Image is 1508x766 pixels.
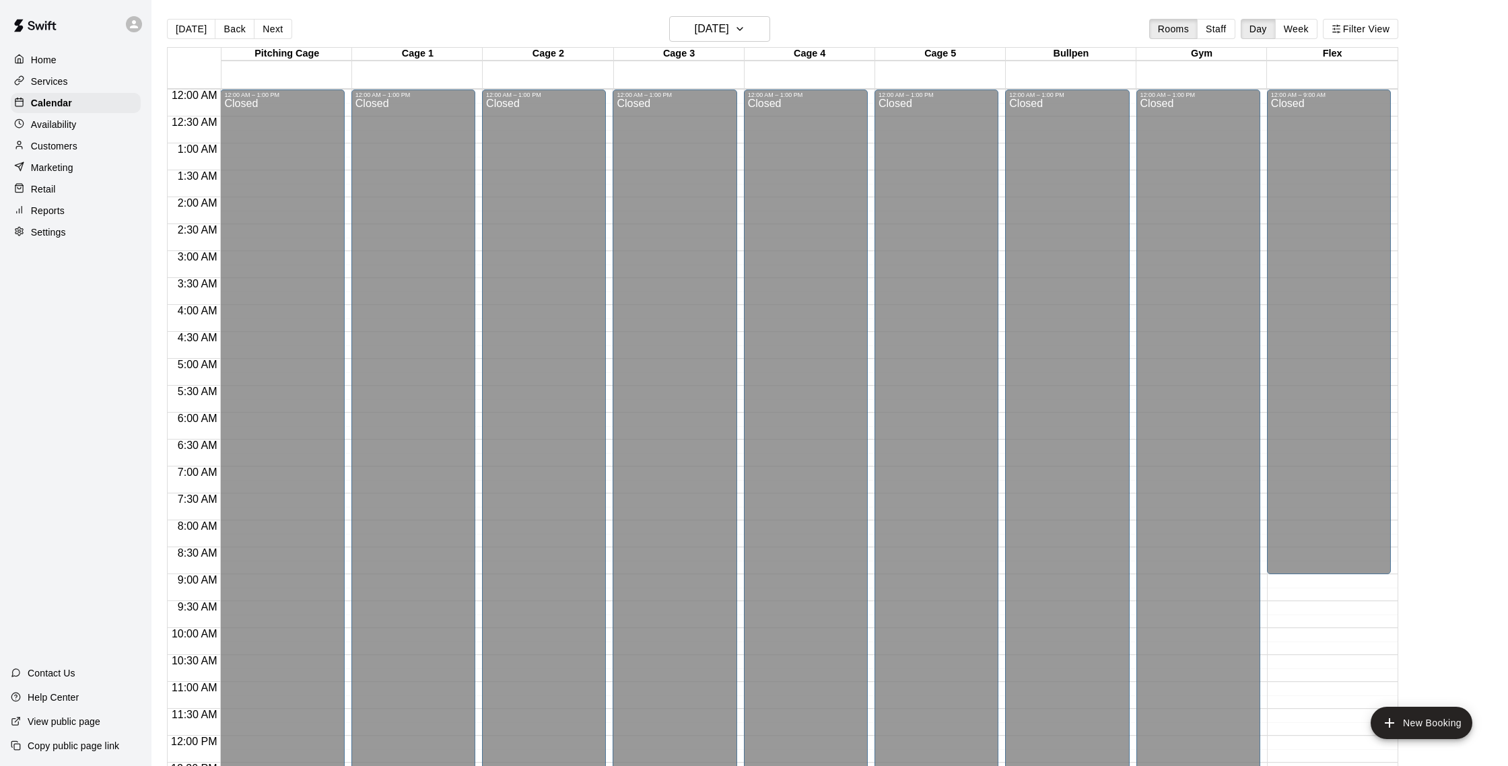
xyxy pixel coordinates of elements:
[28,739,119,753] p: Copy public page link
[215,19,254,39] button: Back
[174,413,221,424] span: 6:00 AM
[486,92,602,98] div: 12:00 AM – 1:00 PM
[174,305,221,316] span: 4:00 AM
[174,224,221,236] span: 2:30 AM
[1267,48,1398,61] div: Flex
[168,628,221,639] span: 10:00 AM
[355,92,471,98] div: 12:00 AM – 1:00 PM
[748,92,864,98] div: 12:00 AM – 1:00 PM
[1271,92,1387,98] div: 12:00 AM – 9:00 AM
[695,20,729,38] h6: [DATE]
[1140,92,1256,98] div: 12:00 AM – 1:00 PM
[1136,48,1267,61] div: Gym
[174,547,221,559] span: 8:30 AM
[31,75,68,88] p: Services
[31,96,72,110] p: Calendar
[614,48,745,61] div: Cage 3
[11,50,141,70] a: Home
[174,143,221,155] span: 1:00 AM
[168,709,221,720] span: 11:30 AM
[174,574,221,586] span: 9:00 AM
[11,179,141,199] a: Retail
[168,90,221,101] span: 12:00 AM
[167,19,215,39] button: [DATE]
[174,601,221,613] span: 9:30 AM
[745,48,875,61] div: Cage 4
[174,251,221,263] span: 3:00 AM
[168,116,221,128] span: 12:30 AM
[254,19,292,39] button: Next
[31,161,73,174] p: Marketing
[174,197,221,209] span: 2:00 AM
[11,114,141,135] a: Availability
[11,136,141,156] a: Customers
[174,170,221,182] span: 1:30 AM
[11,158,141,178] a: Marketing
[1271,98,1387,579] div: Closed
[669,16,770,42] button: [DATE]
[483,48,613,61] div: Cage 2
[28,715,100,728] p: View public page
[174,332,221,343] span: 4:30 AM
[11,71,141,92] a: Services
[31,225,66,239] p: Settings
[11,201,141,221] a: Reports
[168,682,221,693] span: 11:00 AM
[174,278,221,289] span: 3:30 AM
[31,139,77,153] p: Customers
[617,92,732,98] div: 12:00 AM – 1:00 PM
[168,736,220,747] span: 12:00 PM
[11,93,141,113] a: Calendar
[221,48,352,61] div: Pitching Cage
[879,92,994,98] div: 12:00 AM – 1:00 PM
[174,440,221,451] span: 6:30 AM
[875,48,1006,61] div: Cage 5
[1323,19,1398,39] button: Filter View
[31,182,56,196] p: Retail
[11,222,141,242] a: Settings
[174,520,221,532] span: 8:00 AM
[352,48,483,61] div: Cage 1
[224,92,340,98] div: 12:00 AM – 1:00 PM
[1275,19,1317,39] button: Week
[28,666,75,680] p: Contact Us
[28,691,79,704] p: Help Center
[174,493,221,505] span: 7:30 AM
[1006,48,1136,61] div: Bullpen
[174,386,221,397] span: 5:30 AM
[174,359,221,370] span: 5:00 AM
[1149,19,1198,39] button: Rooms
[1009,92,1125,98] div: 12:00 AM – 1:00 PM
[1267,90,1391,574] div: 12:00 AM – 9:00 AM: Closed
[31,118,77,131] p: Availability
[31,204,65,217] p: Reports
[168,655,221,666] span: 10:30 AM
[1197,19,1235,39] button: Staff
[1241,19,1276,39] button: Day
[1371,707,1472,739] button: add
[31,53,57,67] p: Home
[174,466,221,478] span: 7:00 AM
